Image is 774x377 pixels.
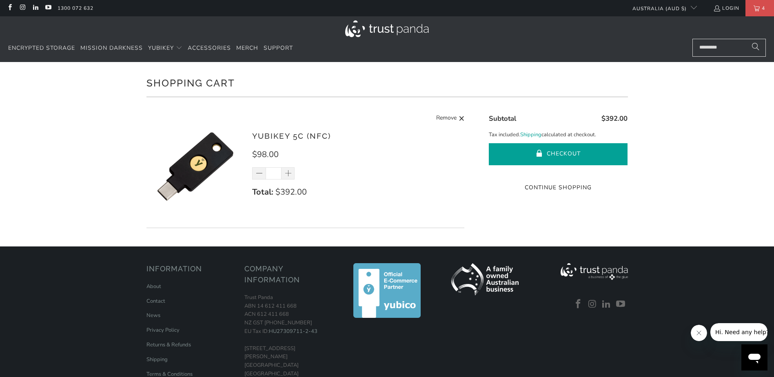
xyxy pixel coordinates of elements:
[146,356,168,363] a: Shipping
[252,186,273,197] strong: Total:
[32,5,39,11] a: Trust Panda Australia on LinkedIn
[148,39,182,58] summary: YubiKey
[146,74,628,91] h1: Shopping Cart
[275,186,307,197] span: $392.00
[741,344,767,370] iframe: Button to launch messaging window
[5,6,59,12] span: Hi. Need any help?
[692,39,766,57] input: Search...
[148,44,174,52] span: YubiKey
[489,183,628,192] a: Continue Shopping
[520,131,541,139] a: Shipping
[615,299,627,310] a: Trust Panda Australia on YouTube
[489,114,516,123] span: Subtotal
[146,341,191,348] a: Returns & Refunds
[713,4,739,13] a: Login
[146,297,165,305] a: Contact
[264,39,293,58] a: Support
[586,299,599,310] a: Trust Panda Australia on Instagram
[269,328,317,335] a: HU27309711-2-43
[489,131,628,139] p: Tax included. calculated at checkout.
[252,149,279,160] span: $98.00
[8,44,75,52] span: Encrypted Storage
[58,4,93,13] a: 1300 072 632
[6,5,13,11] a: Trust Panda Australia on Facebook
[252,131,331,140] a: YubiKey 5C (NFC)
[80,39,143,58] a: Mission Darkness
[188,39,231,58] a: Accessories
[146,312,160,319] a: News
[188,44,231,52] span: Accessories
[44,5,51,11] a: Trust Panda Australia on YouTube
[8,39,293,58] nav: Translation missing: en.navigation.header.main_nav
[146,118,244,215] img: YubiKey 5C (NFC)
[436,113,457,124] span: Remove
[146,283,161,290] a: About
[436,113,465,124] a: Remove
[345,20,429,37] img: Trust Panda Australia
[745,39,766,57] button: Search
[572,299,585,310] a: Trust Panda Australia on Facebook
[601,299,613,310] a: Trust Panda Australia on LinkedIn
[710,323,767,341] iframe: Message from company
[236,44,258,52] span: Merch
[264,44,293,52] span: Support
[236,39,258,58] a: Merch
[489,143,628,165] button: Checkout
[601,114,628,123] span: $392.00
[80,44,143,52] span: Mission Darkness
[146,326,180,334] a: Privacy Policy
[691,325,707,341] iframe: Close message
[8,39,75,58] a: Encrypted Storage
[19,5,26,11] a: Trust Panda Australia on Instagram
